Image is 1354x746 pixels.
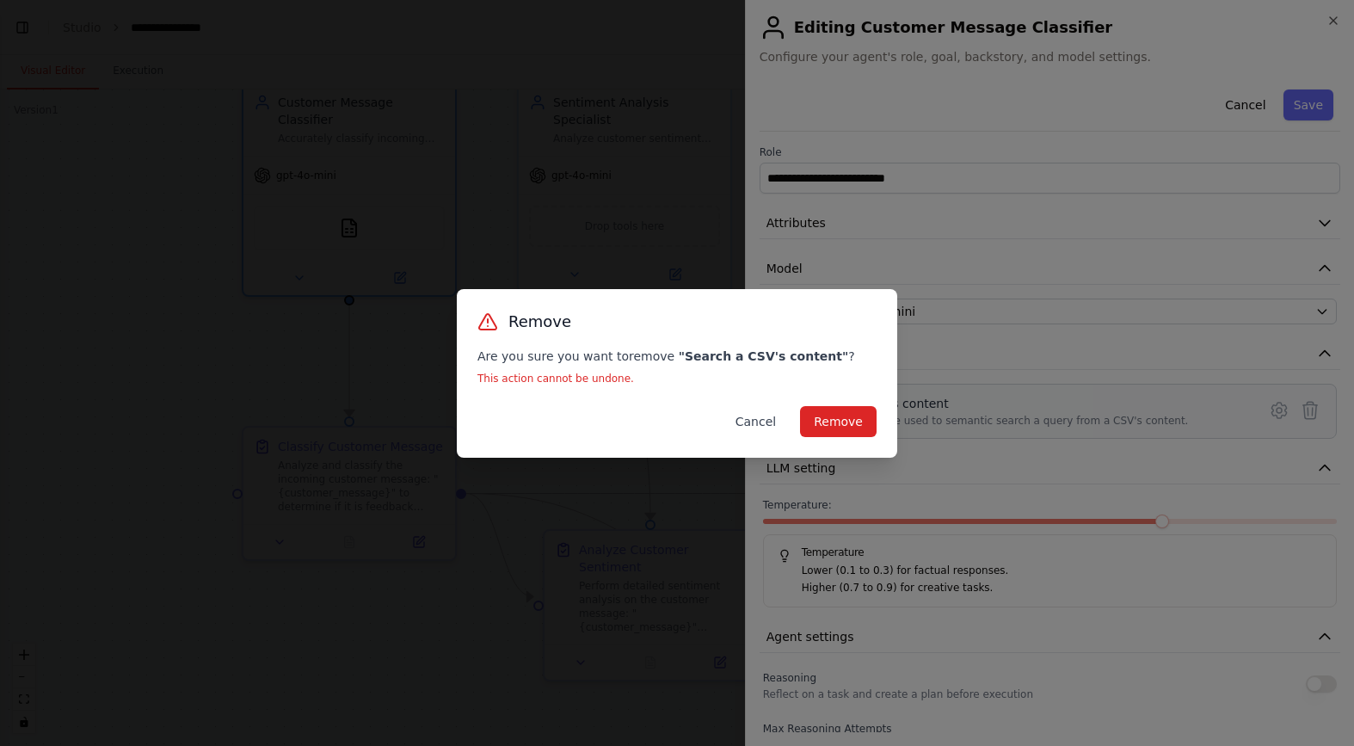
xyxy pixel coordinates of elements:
[508,310,571,334] h3: Remove
[477,372,877,385] p: This action cannot be undone.
[800,406,877,437] button: Remove
[679,349,849,363] strong: " Search a CSV's content "
[722,406,790,437] button: Cancel
[477,348,877,365] p: Are you sure you want to remove ?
